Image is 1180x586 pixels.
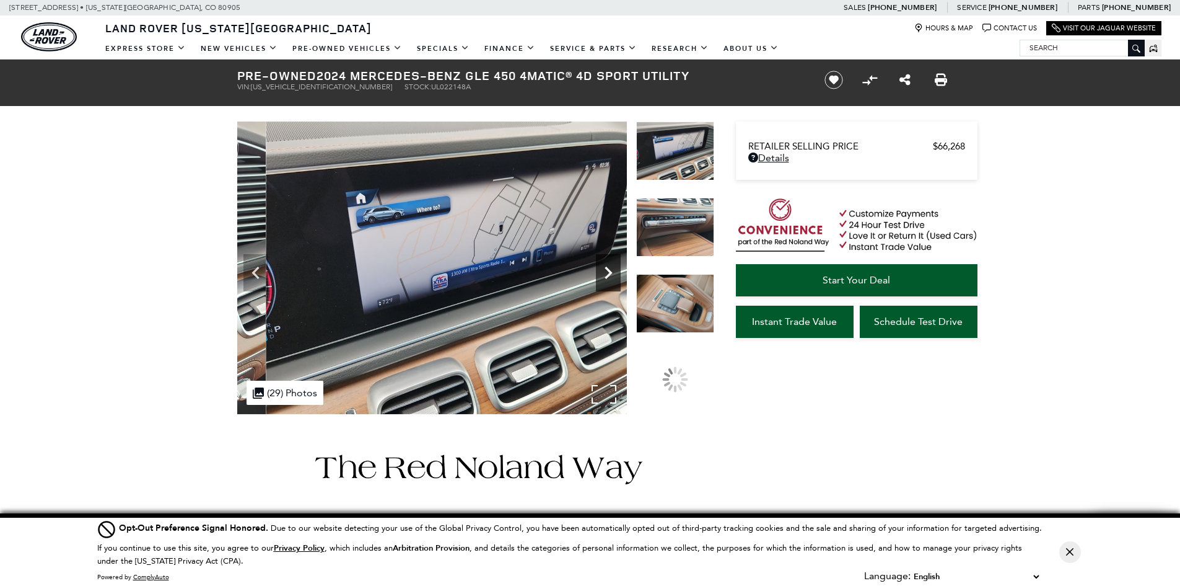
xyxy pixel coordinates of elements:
a: [PHONE_NUMBER] [989,2,1057,12]
button: Compare Vehicle [860,71,879,89]
img: Used 2024 Black Mercedes-Benz GLE 450 image 17 [636,198,714,257]
a: [STREET_ADDRESS] • [US_STATE][GEOGRAPHIC_DATA], CO 80905 [9,3,240,12]
span: [US_VEHICLE_IDENTIFICATION_NUMBER] [251,82,392,91]
span: Stock: [404,82,431,91]
div: Previous [243,254,268,291]
u: Privacy Policy [274,543,325,554]
h1: 2024 Mercedes-Benz GLE 450 4MATIC® 4D Sport Utility [237,69,804,82]
a: [PHONE_NUMBER] [868,2,937,12]
a: Print this Pre-Owned 2024 Mercedes-Benz GLE 450 4MATIC® 4D Sport Utility [935,73,947,87]
span: Sales [844,3,866,12]
input: Search [1020,40,1144,55]
span: Start Your Deal [823,274,890,286]
a: Service & Parts [543,38,644,60]
a: Research [644,38,716,60]
span: Instant Trade Value [752,316,837,327]
span: UL022148A [431,82,471,91]
div: Due to our website detecting your use of the Global Privacy Control, you have been automatically ... [119,522,1042,535]
a: Start Your Deal [736,264,977,296]
div: (29) Photos [247,381,323,405]
img: Used 2024 Black Mercedes-Benz GLE 450 image 16 [636,122,714,180]
strong: Pre-Owned [237,67,317,84]
a: Specials [409,38,477,60]
nav: Main Navigation [98,38,786,60]
button: Close Button [1059,541,1081,563]
img: Land Rover [21,22,77,51]
a: [PHONE_NUMBER] [1102,2,1171,12]
a: Visit Our Jaguar Website [1052,24,1156,33]
a: Share this Pre-Owned 2024 Mercedes-Benz GLE 450 4MATIC® 4D Sport Utility [899,73,911,87]
p: If you continue to use this site, you agree to our , which includes an , and details the categori... [97,543,1022,566]
button: Save vehicle [820,70,847,90]
span: Service [957,3,986,12]
a: land-rover [21,22,77,51]
span: Retailer Selling Price [748,141,933,152]
a: Retailer Selling Price $66,268 [748,141,965,152]
span: VIN: [237,82,251,91]
a: Instant Trade Value [736,306,854,338]
img: Used 2024 Black Mercedes-Benz GLE 450 image 16 [266,122,655,414]
a: Finance [477,38,543,60]
img: Used 2024 Black Mercedes-Benz GLE 450 image 18 [636,274,714,333]
span: $66,268 [933,141,965,152]
div: Language: [864,571,911,581]
span: Opt-Out Preference Signal Honored . [119,522,271,534]
div: Next [596,254,621,291]
select: Language Select [911,570,1042,584]
a: New Vehicles [193,38,285,60]
a: Land Rover [US_STATE][GEOGRAPHIC_DATA] [98,20,379,35]
a: Pre-Owned Vehicles [285,38,409,60]
a: About Us [716,38,786,60]
div: Powered by [97,574,169,581]
a: Schedule Test Drive [860,306,977,338]
a: ComplyAuto [133,573,169,581]
strong: Arbitration Provision [393,543,470,554]
a: EXPRESS STORE [98,38,193,60]
span: Parts [1078,3,1100,12]
span: Land Rover [US_STATE][GEOGRAPHIC_DATA] [105,20,372,35]
a: Hours & Map [914,24,973,33]
a: Details [748,152,965,164]
a: Contact Us [982,24,1037,33]
span: Schedule Test Drive [874,316,963,327]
